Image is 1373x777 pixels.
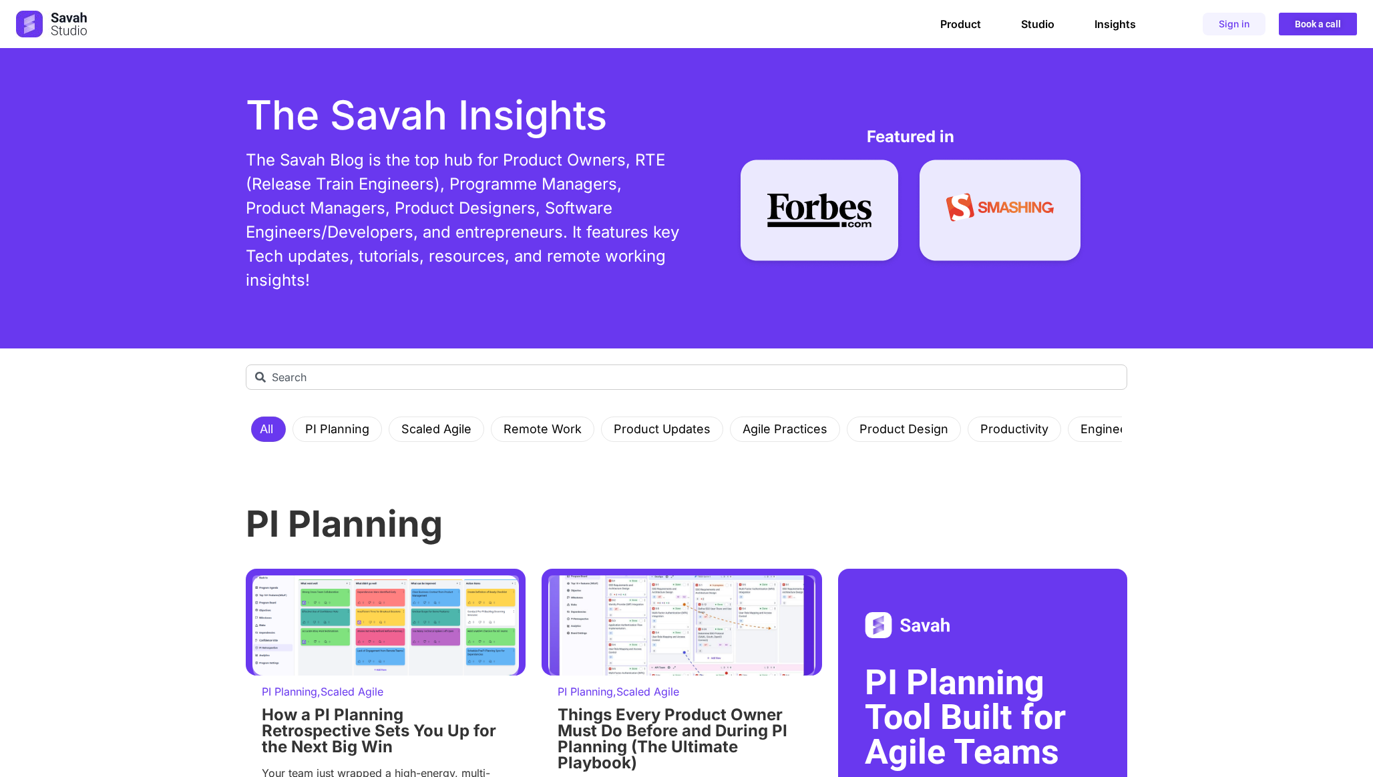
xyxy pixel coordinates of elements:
[251,417,1122,442] nav: Menu
[1095,17,1136,31] a: Insights
[1219,19,1249,29] span: Sign in
[246,148,680,292] p: The Savah Blog is the top hub for Product Owners, RTE (Release Train Engineers), Programme Manage...
[940,17,981,31] a: Product
[1021,17,1054,31] a: Studio
[558,686,805,697] p: ,
[1295,19,1341,29] span: Book a call
[1072,417,1157,441] a: Engineering
[735,417,835,441] a: Agile Practices
[321,685,383,698] a: Scaled Agile
[606,417,719,441] a: Product Updates
[616,685,679,698] a: Scaled Agile
[851,417,956,441] a: Product Design
[246,364,1127,390] input: Search
[940,17,1136,31] nav: Menu
[246,95,680,135] h1: The Savah Insights
[693,129,1127,145] h4: Featured in
[1203,13,1265,35] a: Sign in
[496,417,590,441] a: Remote Work
[865,666,1101,770] h2: PI Planning Tool Built for Agile Teams
[262,686,510,697] p: ,
[252,417,281,441] a: All
[297,417,377,441] a: PI Planning
[1279,13,1357,35] a: Book a call
[972,417,1056,441] a: Productivity
[246,506,1127,542] h3: PI Planning
[558,705,787,772] a: Things Every Product Owner Must Do Before and During PI Planning (The Ultimate Playbook)
[262,705,496,756] a: How a PI Planning Retrospective Sets You Up for the Next Big Win
[262,685,317,698] a: PI Planning
[393,417,479,441] a: Scaled Agile
[558,685,613,698] a: PI Planning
